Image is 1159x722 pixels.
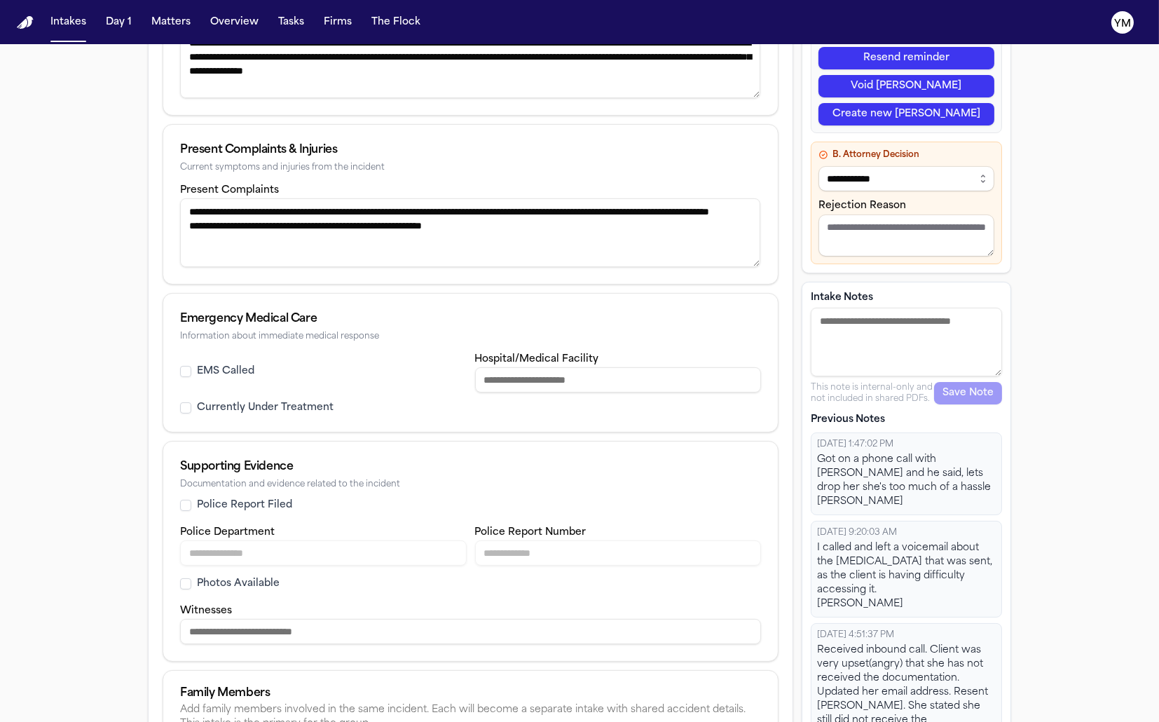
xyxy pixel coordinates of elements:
[273,10,310,35] button: Tasks
[180,527,275,538] label: Police Department
[817,541,996,611] div: I called and left a voicemail about the [MEDICAL_DATA] that was sent, as the client is having dif...
[818,75,994,97] button: Void [PERSON_NAME]
[180,142,761,158] div: Present Complaints & Injuries
[811,382,934,404] p: This note is internal-only and not included in shared PDFs.
[146,10,196,35] button: Matters
[818,149,994,161] h4: B. Attorney Decision
[180,458,761,475] div: Supporting Evidence
[180,311,761,327] div: Emergency Medical Care
[180,198,760,267] textarea: Present complaints
[17,16,34,29] a: Home
[818,47,994,69] button: Resend reminder
[180,619,761,644] input: Witnesses
[180,540,467,566] input: Police department
[366,10,426,35] button: The Flock
[180,332,761,342] div: Information about immediate medical response
[17,16,34,29] img: Finch Logo
[818,200,906,211] label: Rejection Reason
[811,291,1002,305] label: Intake Notes
[180,606,232,616] label: Witnesses
[475,540,762,566] input: Police report number
[817,439,996,450] div: [DATE] 1:47:02 PM
[197,577,280,591] label: Photos Available
[180,185,279,196] label: Present Complaints
[197,365,254,379] label: EMS Called
[180,479,761,490] div: Documentation and evidence related to the incident
[45,10,92,35] button: Intakes
[180,688,761,699] div: Family Members
[811,308,1002,376] textarea: Intake notes
[817,527,996,538] div: [DATE] 9:20:03 AM
[197,401,334,415] label: Currently Under Treatment
[817,453,996,509] div: Got on a phone call with [PERSON_NAME] and he said, lets drop her she's too much of a hassle [PER...
[180,29,760,98] textarea: Incident description
[318,10,357,35] button: Firms
[180,163,761,173] div: Current symptoms and injuries from the incident
[475,354,599,365] label: Hospital/Medical Facility
[475,367,762,393] input: Hospital or medical facility
[100,10,137,35] button: Day 1
[475,527,587,538] label: Police Report Number
[817,629,996,641] div: [DATE] 4:51:37 PM
[197,498,292,512] label: Police Report Filed
[205,10,264,35] button: Overview
[818,103,994,125] button: Create new [PERSON_NAME]
[811,413,1002,427] p: Previous Notes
